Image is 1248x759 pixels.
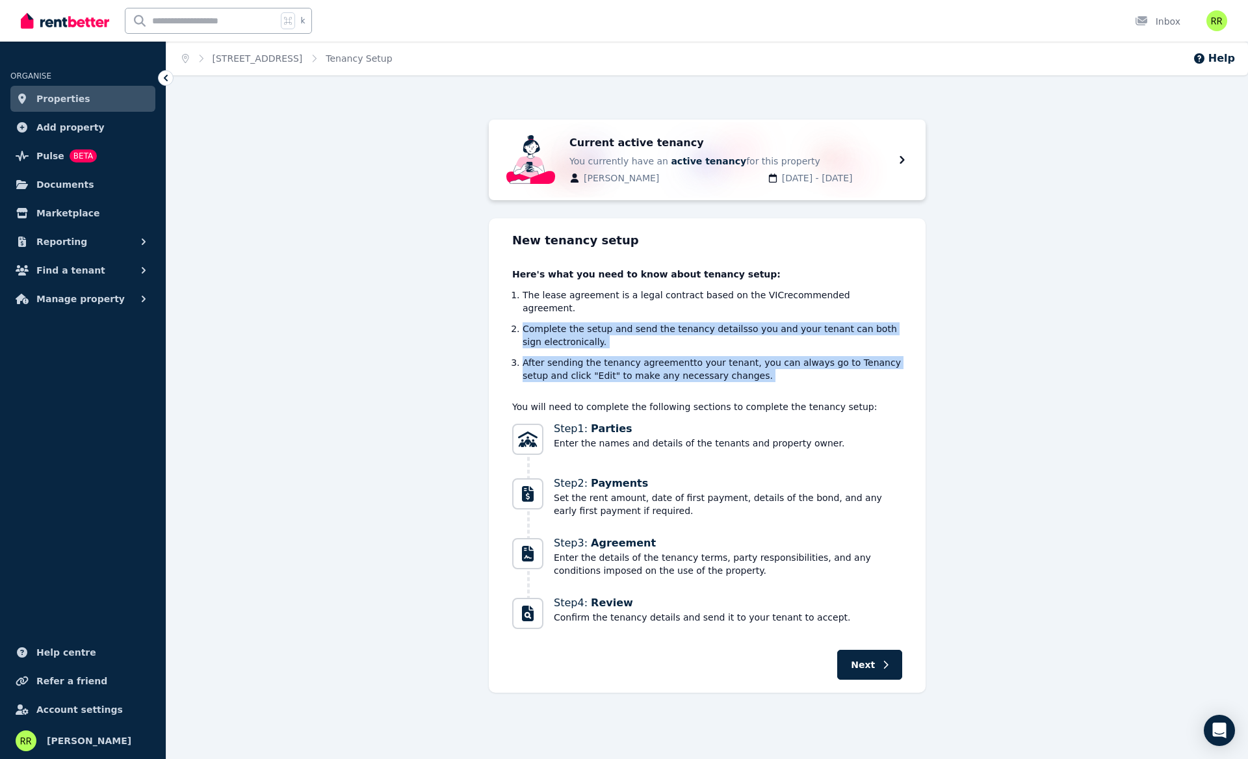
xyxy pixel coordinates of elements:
[36,148,64,164] span: Pulse
[36,291,125,307] span: Manage property
[512,268,902,281] p: Here's what you need to know about tenancy setup:
[10,172,155,198] a: Documents
[1193,51,1235,66] button: Help
[10,639,155,665] a: Help centre
[36,120,105,135] span: Add property
[36,263,105,278] span: Find a tenant
[584,172,760,185] span: [PERSON_NAME]
[36,702,123,717] span: Account settings
[554,611,850,624] span: Confirm the tenancy details and send it to your tenant to accept.
[782,172,894,185] span: [DATE] - [DATE]
[36,673,107,689] span: Refer a friend
[837,650,902,680] button: Next
[591,537,656,549] span: Agreement
[523,356,902,382] li: After sending the tenancy agreement to your tenant, you can always go to Tenancy setup and click ...
[10,71,51,81] span: ORGANISE
[591,477,648,489] span: Payments
[16,730,36,751] img: Riko Rakhmanto
[569,155,887,168] span: You currently have an for this property
[512,400,902,413] p: You will need to complete the following sections to complete the tenancy setup:
[591,422,632,435] span: Parties
[10,143,155,169] a: PulseBETA
[326,52,392,65] span: Tenancy Setup
[10,200,155,226] a: Marketplace
[554,535,902,551] span: Step 3 :
[554,551,902,577] span: Enter the details of the tenancy terms, party responsibilities, and any conditions imposed on the...
[554,421,844,437] span: Step 1 :
[523,289,902,315] li: The lease agreement is a legal contract based on the VIC recommended agreement.
[10,114,155,140] a: Add property
[300,16,305,26] span: k
[47,733,131,749] span: [PERSON_NAME]
[1135,15,1180,28] div: Inbox
[523,322,902,348] li: Complete the setup and send the tenancy details so you and your tenant can both sign electronical...
[70,149,97,162] span: BETA
[213,53,303,64] a: [STREET_ADDRESS]
[10,668,155,694] a: Refer a friend
[10,697,155,723] a: Account settings
[671,156,746,166] b: active tenancy
[10,86,155,112] a: Properties
[569,135,887,151] span: Current active tenancy
[10,286,155,312] button: Manage property
[554,437,844,450] span: Enter the names and details of the tenants and property owner.
[512,231,902,250] h2: New tenancy setup
[36,177,94,192] span: Documents
[1204,715,1235,746] div: Open Intercom Messenger
[512,421,902,632] nav: Progress
[591,597,633,609] span: Review
[36,645,96,660] span: Help centre
[36,91,90,107] span: Properties
[10,229,155,255] button: Reporting
[1206,10,1227,31] img: Riko Rakhmanto
[166,42,408,75] nav: Breadcrumb
[851,658,875,671] span: Next
[554,595,850,611] span: Step 4 :
[10,257,155,283] button: Find a tenant
[21,11,109,31] img: RentBetter
[554,491,902,517] span: Set the rent amount, date of first payment, details of the bond, and any early first payment if r...
[36,205,99,221] span: Marketplace
[554,476,902,491] span: Step 2 :
[36,234,87,250] span: Reporting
